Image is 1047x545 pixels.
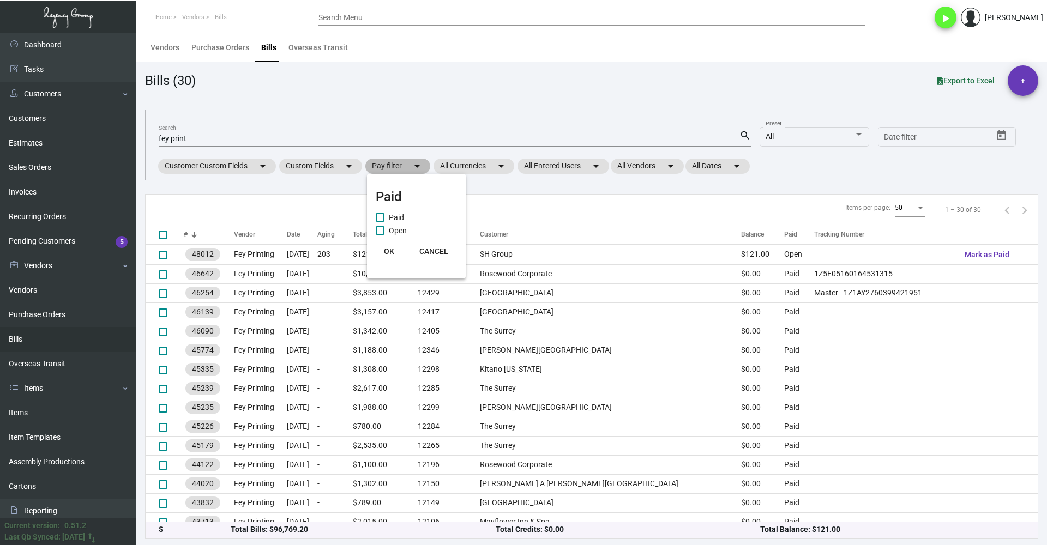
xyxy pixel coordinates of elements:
[64,520,86,531] div: 0.51.2
[389,211,404,224] span: Paid
[4,531,85,543] div: Last Qb Synced: [DATE]
[371,241,406,261] button: OK
[389,224,407,237] span: Open
[384,247,394,256] span: OK
[411,241,457,261] button: CANCEL
[4,520,60,531] div: Current version:
[419,247,448,256] span: CANCEL
[376,187,457,207] mat-card-title: Paid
